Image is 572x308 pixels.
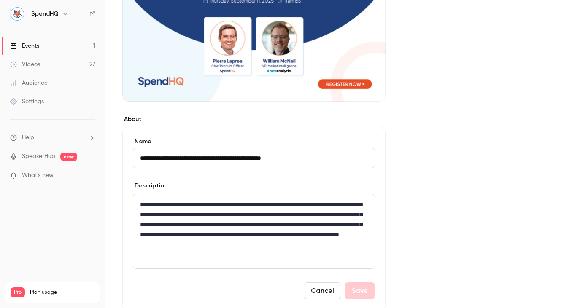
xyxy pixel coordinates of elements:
span: new [60,153,77,161]
label: Name [133,137,375,146]
div: Events [10,42,39,50]
a: SpeakerHub [22,152,55,161]
label: About [122,115,386,123]
li: help-dropdown-opener [10,133,95,142]
div: editor [133,194,375,268]
div: Videos [10,60,40,69]
label: Description [133,182,167,190]
span: Pro [11,287,25,297]
span: Help [22,133,34,142]
h6: SpendHQ [31,10,59,18]
div: Audience [10,79,48,87]
span: Plan usage [30,289,95,296]
section: description [133,194,375,269]
span: What's new [22,171,54,180]
div: Settings [10,97,44,106]
iframe: Noticeable Trigger [85,172,95,179]
img: SpendHQ [11,7,24,21]
button: Cancel [304,282,341,299]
